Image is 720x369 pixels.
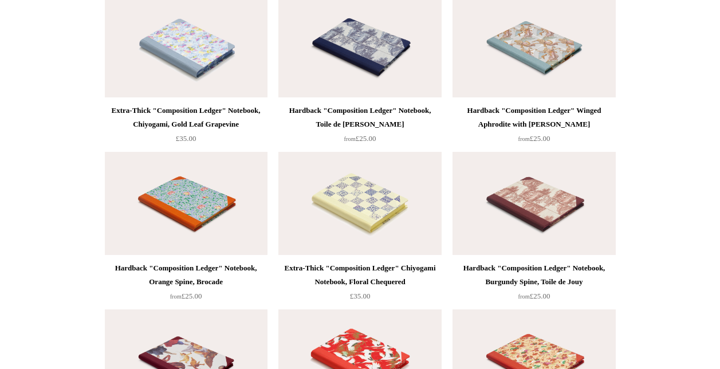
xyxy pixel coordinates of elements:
a: Hardback "Composition Ledger" Notebook, Toile de [PERSON_NAME] from£25.00 [278,104,441,151]
img: Hardback "Composition Ledger" Notebook, Orange Spine, Brocade [105,152,267,255]
a: Hardback "Composition Ledger" Notebook, Orange Spine, Brocade from£25.00 [105,261,267,308]
img: Extra-Thick "Composition Ledger" Chiyogami Notebook, Floral Chequered [278,152,441,255]
span: from [518,293,530,300]
div: Hardback "Composition Ledger" Notebook, Orange Spine, Brocade [108,261,265,289]
a: Hardback "Composition Ledger" Notebook, Orange Spine, Brocade Hardback "Composition Ledger" Noteb... [105,152,267,255]
a: Hardback "Composition Ledger" Notebook, Burgundy Spine, Toile de Jouy Hardback "Composition Ledge... [453,152,615,255]
div: Extra-Thick "Composition Ledger" Chiyogami Notebook, Floral Chequered [281,261,438,289]
a: Hardback "Composition Ledger" Notebook, Burgundy Spine, Toile de Jouy from£25.00 [453,261,615,308]
span: £25.00 [344,134,376,143]
div: Hardback "Composition Ledger" Notebook, Toile de [PERSON_NAME] [281,104,438,131]
span: £25.00 [518,134,550,143]
span: £25.00 [518,292,550,300]
span: from [344,136,356,142]
a: Extra-Thick "Composition Ledger" Chiyogami Notebook, Floral Chequered £35.00 [278,261,441,308]
a: Extra-Thick "Composition Ledger" Chiyogami Notebook, Floral Chequered Extra-Thick "Composition Le... [278,152,441,255]
span: from [170,293,182,300]
img: Hardback "Composition Ledger" Notebook, Burgundy Spine, Toile de Jouy [453,152,615,255]
span: £25.00 [170,292,202,300]
div: Hardback "Composition Ledger" Notebook, Burgundy Spine, Toile de Jouy [455,261,612,289]
span: £35.00 [176,134,196,143]
div: Hardback "Composition Ledger" Winged Aphrodite with [PERSON_NAME] [455,104,612,131]
span: £35.00 [350,292,371,300]
a: Extra-Thick "Composition Ledger" Notebook, Chiyogami, Gold Leaf Grapevine £35.00 [105,104,267,151]
a: Hardback "Composition Ledger" Winged Aphrodite with [PERSON_NAME] from£25.00 [453,104,615,151]
div: Extra-Thick "Composition Ledger" Notebook, Chiyogami, Gold Leaf Grapevine [108,104,265,131]
span: from [518,136,530,142]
